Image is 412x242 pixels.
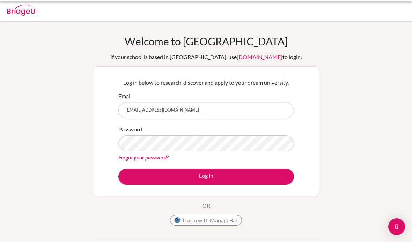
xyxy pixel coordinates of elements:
[118,169,294,185] button: Log in
[118,154,169,161] a: Forgot your password?
[118,125,142,134] label: Password
[237,54,282,60] a: [DOMAIN_NAME]
[202,201,210,210] p: OR
[388,218,405,235] div: Open Intercom Messenger
[125,35,288,48] h1: Welcome to [GEOGRAPHIC_DATA]
[110,53,302,61] div: If your school is based in [GEOGRAPHIC_DATA], use to login.
[118,78,294,87] p: Log in below to research, discover and apply to your dream university.
[7,5,35,16] img: Bridge-U
[118,92,132,100] label: Email
[170,215,242,226] button: Log in with ManageBac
